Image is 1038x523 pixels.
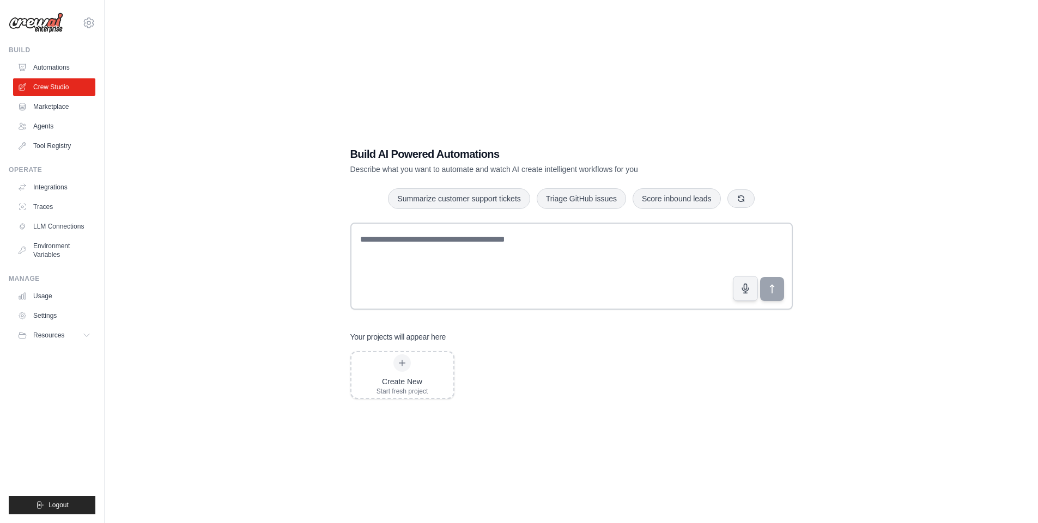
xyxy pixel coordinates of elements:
h3: Your projects will appear here [350,331,446,342]
a: Crew Studio [13,78,95,96]
button: Logout [9,496,95,514]
a: Environment Variables [13,237,95,263]
button: Resources [13,327,95,344]
button: Get new suggestions [727,189,755,208]
button: Click to speak your automation idea [733,276,758,301]
div: Manage [9,274,95,283]
span: Logout [48,501,69,509]
div: Create New [377,376,428,387]
a: Marketplace [13,98,95,115]
button: Triage GitHub issues [537,188,626,209]
a: Agents [13,118,95,135]
p: Describe what you want to automate and watch AI create intelligent workflows for you [350,164,717,175]
h1: Build AI Powered Automations [350,146,717,162]
button: Score inbound leads [633,188,721,209]
a: Tool Registry [13,137,95,155]
a: Usage [13,287,95,305]
a: LLM Connections [13,218,95,235]
div: Build [9,46,95,54]
a: Traces [13,198,95,216]
span: Resources [33,331,64,340]
a: Automations [13,59,95,76]
a: Settings [13,307,95,324]
button: Summarize customer support tickets [388,188,530,209]
a: Integrations [13,179,95,196]
div: Operate [9,165,95,174]
div: Start fresh project [377,387,428,396]
img: Logo [9,13,63,33]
